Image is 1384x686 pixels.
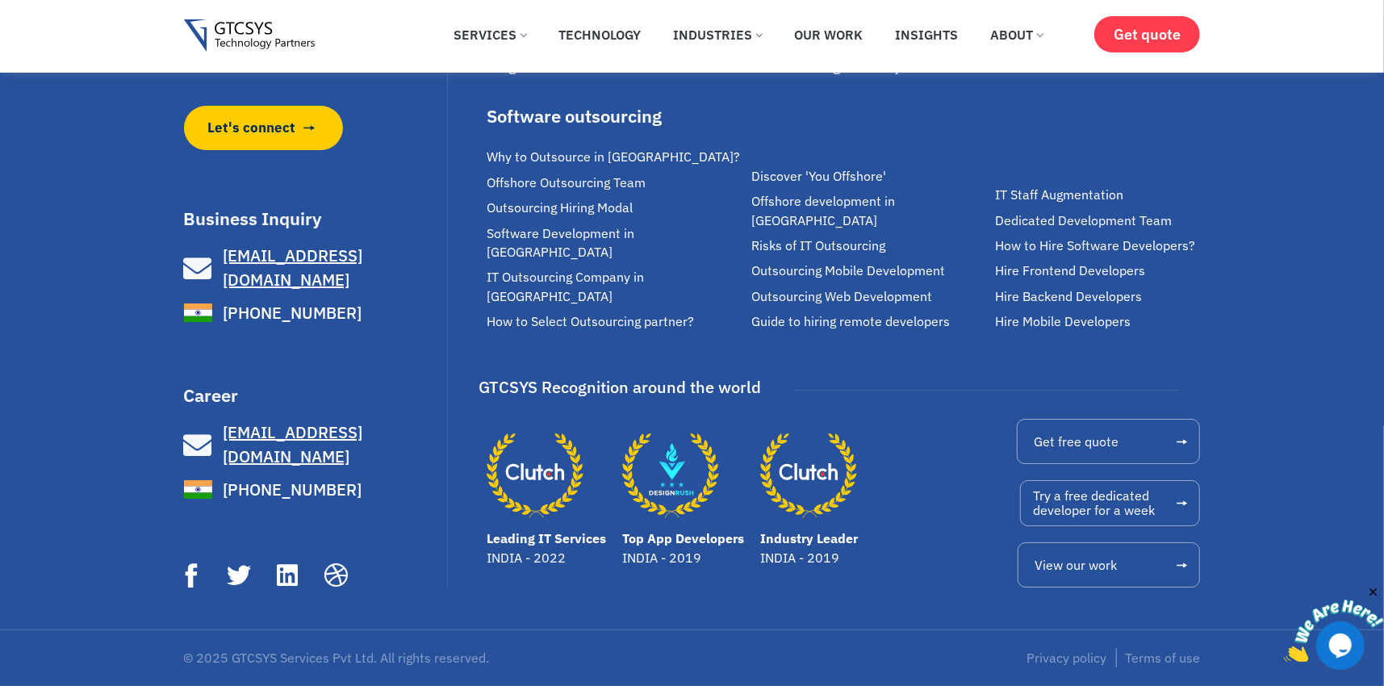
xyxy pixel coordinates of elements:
p: INDIA - 2019 [622,548,744,567]
a: Industry Leader [760,427,857,524]
span: Dedicated Development Team [995,211,1172,230]
p: © 2025 GTCSYS Services Pvt Ltd. All rights reserved. [184,651,684,664]
a: Technology [546,17,653,52]
a: Get free quote [1017,419,1200,464]
a: Hire Mobile Developers [995,312,1209,331]
a: [EMAIL_ADDRESS][DOMAIN_NAME] [184,244,444,292]
a: Try a free dedicateddeveloper for a week [1020,480,1200,526]
span: Guide to hiring remote developers [751,312,950,331]
a: Software Development in [GEOGRAPHIC_DATA] [487,224,743,262]
a: Industry Leader [760,530,858,546]
a: How to Select Outsourcing partner? [487,312,743,331]
span: Outsourcing Mobile Development [751,261,945,280]
a: Offshore development in [GEOGRAPHIC_DATA] [751,192,987,230]
p: INDIA - 2019 [760,548,858,567]
a: Hire Frontend Developers [995,261,1209,280]
a: Our Work [782,17,875,52]
h3: Career [184,387,444,404]
span: View our work [1035,558,1117,571]
span: Hire Mobile Developers [995,312,1131,331]
a: Leading IT Services [487,530,606,546]
div: GTCSYS Recognition around the world [479,372,761,403]
span: Outsourcing Web Development [751,287,932,306]
a: [EMAIL_ADDRESS][DOMAIN_NAME] [184,420,444,469]
span: How to Hire Software Developers? [995,236,1195,255]
a: Services [441,17,538,52]
span: [EMAIL_ADDRESS][DOMAIN_NAME] [223,421,362,467]
a: Risks of IT Outsourcing [751,236,987,255]
a: Outsourcing Mobile Development [751,261,987,280]
a: Discover 'You Offshore' [751,167,987,186]
iframe: chat widget [1284,585,1384,662]
span: Get free quote [1034,435,1118,448]
a: Offshore Outsourcing Team [487,174,743,192]
span: IT Staff Augmentation [995,186,1123,204]
span: [PHONE_NUMBER] [219,478,362,502]
a: View our work [1018,542,1200,588]
a: Why to Outsource in [GEOGRAPHIC_DATA]? [487,148,743,166]
a: [PHONE_NUMBER] [184,475,444,504]
span: Offshore Outsourcing Team [487,174,646,192]
div: Software outsourcing [487,107,743,125]
a: Guide to hiring remote developers [751,312,987,331]
a: Outsourcing Hiring Modal [487,199,743,217]
span: How to Select Outsourcing partner? [487,312,694,331]
h3: Business Inquiry [184,210,444,228]
a: Outsourcing Web Development [751,287,987,306]
a: How to Hire Software Developers? [995,236,1209,255]
a: Top App Developers [622,427,719,524]
p: INDIA - 2022 [487,548,606,567]
a: Insights [883,17,970,52]
span: Outsourcing Hiring Modal [487,199,633,217]
span: Try a free dedicated developer for a week [1033,489,1155,517]
span: Risks of IT Outsourcing [751,236,885,255]
span: [EMAIL_ADDRESS][DOMAIN_NAME] [223,245,362,291]
a: About [978,17,1055,52]
span: [PHONE_NUMBER] [219,301,362,325]
span: Discover 'You Offshore' [751,167,886,186]
a: Get quote [1094,16,1200,52]
a: Hire Backend Developers [995,287,1209,306]
span: Get quote [1114,26,1181,43]
a: Terms of use [1126,648,1201,667]
span: Hire Backend Developers [995,287,1142,306]
a: IT Outsourcing Company in [GEOGRAPHIC_DATA] [487,268,743,306]
span: Hire Frontend Developers [995,261,1145,280]
a: IT Staff Augmentation [995,186,1209,204]
a: [PHONE_NUMBER] [184,299,444,327]
span: Let's connect [208,118,296,138]
span: Why to Outsource in [GEOGRAPHIC_DATA]? [487,148,740,166]
a: Leading IT Services [487,427,583,524]
a: Let's connect [184,106,344,150]
img: Gtcsys logo [184,19,316,52]
a: Dedicated Development Team [995,211,1209,230]
a: Industries [661,17,774,52]
a: Privacy policy [1027,648,1107,667]
a: Top App Developers [622,530,744,546]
